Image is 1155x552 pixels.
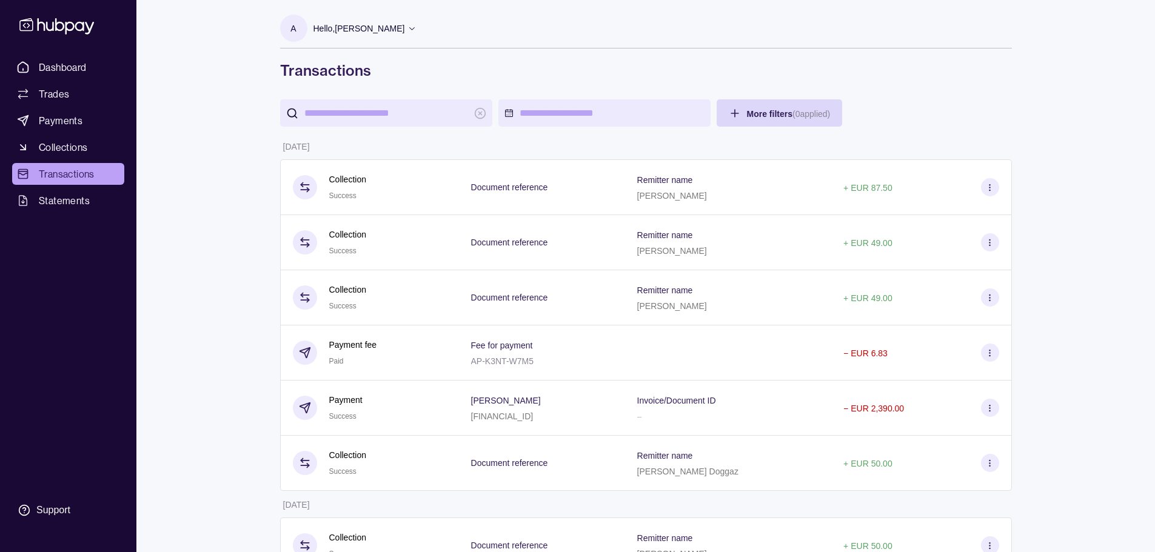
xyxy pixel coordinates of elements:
span: Trades [39,87,69,101]
p: − EUR 2,390.00 [843,404,904,413]
p: [DATE] [283,500,310,510]
p: + EUR 49.00 [843,293,892,303]
input: search [304,99,468,127]
span: Success [329,247,357,255]
p: Collection [329,228,366,241]
p: – [637,411,642,421]
a: Collections [12,136,124,158]
p: [FINANCIAL_ID] [471,411,534,421]
p: A [290,22,296,35]
p: Hello, [PERSON_NAME] [313,22,405,35]
span: Paid [329,357,344,365]
p: Collection [329,283,366,296]
span: More filters [747,109,831,119]
p: Document reference [471,540,548,550]
p: [PERSON_NAME] [637,301,707,311]
a: Support [12,497,124,523]
span: Success [329,191,357,200]
span: Dashboard [39,60,87,75]
p: [PERSON_NAME] Doggaz [637,467,738,476]
p: [PERSON_NAME] [637,191,707,201]
a: Dashboard [12,56,124,78]
p: + EUR 50.00 [843,541,892,551]
p: Fee for payment [471,341,533,350]
p: AP-K3NT-W7M5 [471,356,534,366]
p: Payment [329,393,363,407]
p: ( 0 applied) [792,109,830,119]
div: Support [36,504,70,517]
p: Remitter name [637,451,693,461]
p: [PERSON_NAME] [637,246,707,256]
a: Trades [12,83,124,105]
p: Remitter name [637,175,693,185]
p: + EUR 50.00 [843,459,892,468]
h1: Transactions [280,61,1012,80]
a: Transactions [12,163,124,185]
p: Collection [329,531,366,544]
p: Remitter name [637,230,693,240]
p: Remitter name [637,533,693,543]
p: Invoice/Document ID [637,396,716,405]
button: More filters(0applied) [717,99,843,127]
span: Success [329,302,357,310]
p: Collection [329,448,366,462]
p: [PERSON_NAME] [471,396,541,405]
span: Collections [39,140,87,155]
p: + EUR 87.50 [843,183,892,193]
a: Payments [12,110,124,131]
p: − EUR 6.83 [843,348,888,358]
p: Document reference [471,458,548,468]
p: Document reference [471,182,548,192]
span: Success [329,467,357,476]
p: + EUR 49.00 [843,238,892,248]
p: Document reference [471,293,548,302]
span: Statements [39,193,90,208]
p: Payment fee [329,338,377,351]
span: Success [329,412,357,421]
span: Transactions [39,167,95,181]
p: [DATE] [283,142,310,151]
p: Collection [329,173,366,186]
p: Document reference [471,238,548,247]
a: Statements [12,190,124,211]
span: Payments [39,113,82,128]
p: Remitter name [637,285,693,295]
